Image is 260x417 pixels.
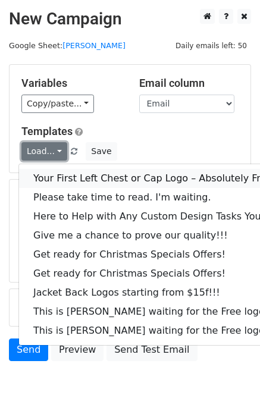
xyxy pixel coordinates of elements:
[51,338,104,361] a: Preview
[62,41,126,50] a: [PERSON_NAME]
[21,142,67,161] a: Load...
[21,95,94,113] a: Copy/paste...
[21,125,73,137] a: Templates
[9,9,251,29] h2: New Campaign
[106,338,197,361] a: Send Test Email
[9,41,126,50] small: Google Sheet:
[86,142,117,161] button: Save
[171,39,251,52] span: Daily emails left: 50
[21,77,121,90] h5: Variables
[171,41,251,50] a: Daily emails left: 50
[9,338,48,361] a: Send
[139,77,239,90] h5: Email column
